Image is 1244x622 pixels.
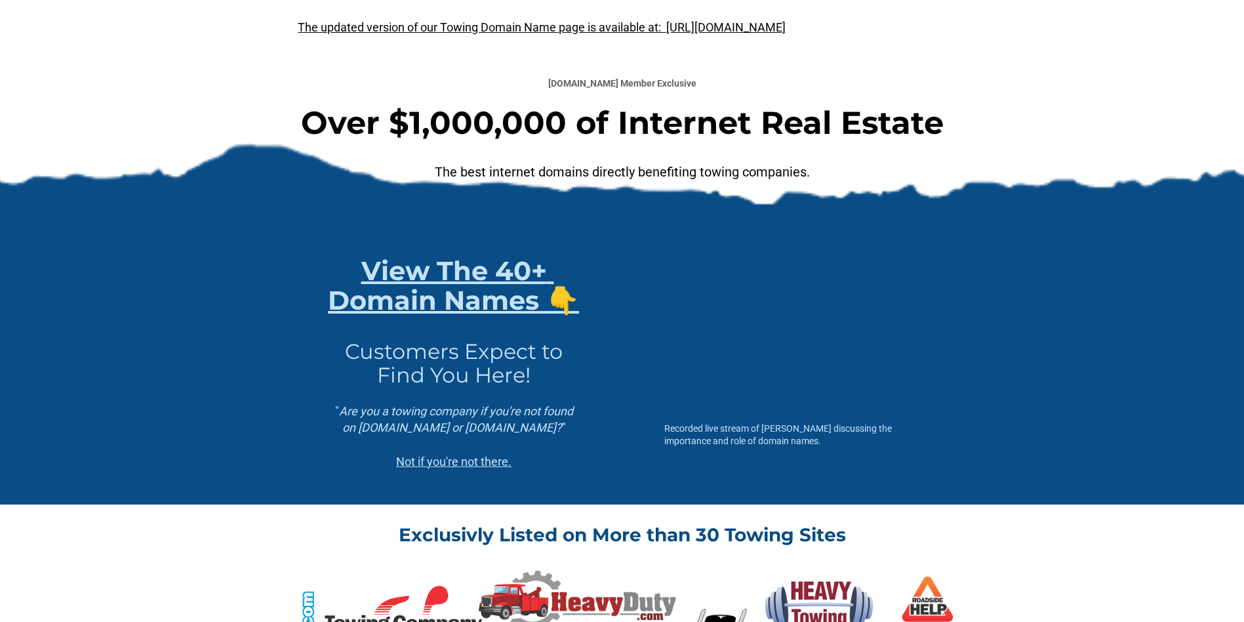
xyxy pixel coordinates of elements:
p: The best internet domains directly benefiting towing companies. [298,162,946,201]
strong: [DOMAIN_NAME] Member Exclusive [548,78,696,89]
iframe: Drew Live - Domains Names and How They Matter To Towing.com Members [664,256,916,398]
a: The updated version of our Towing Domain Name page is available at: [URL][DOMAIN_NAME] [298,20,786,34]
span: " " [335,404,576,434]
u: Not if you're not there. [396,455,512,468]
span: Customers Expect to Find You Here! [345,339,568,388]
h1: Over $1,000,000 of Internet Real Estate [298,103,946,162]
a: View The 40+ Domain Names 👇 [328,255,579,316]
strong: Exclusivly Listed on More than 30 Towing Sites [399,524,846,546]
em: Are you a towing company if you're not found on [DOMAIN_NAME] or [DOMAIN_NAME]? [339,404,576,434]
span: Recorded live stream of [PERSON_NAME] discussing the importance and role of domain names. [664,423,894,446]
